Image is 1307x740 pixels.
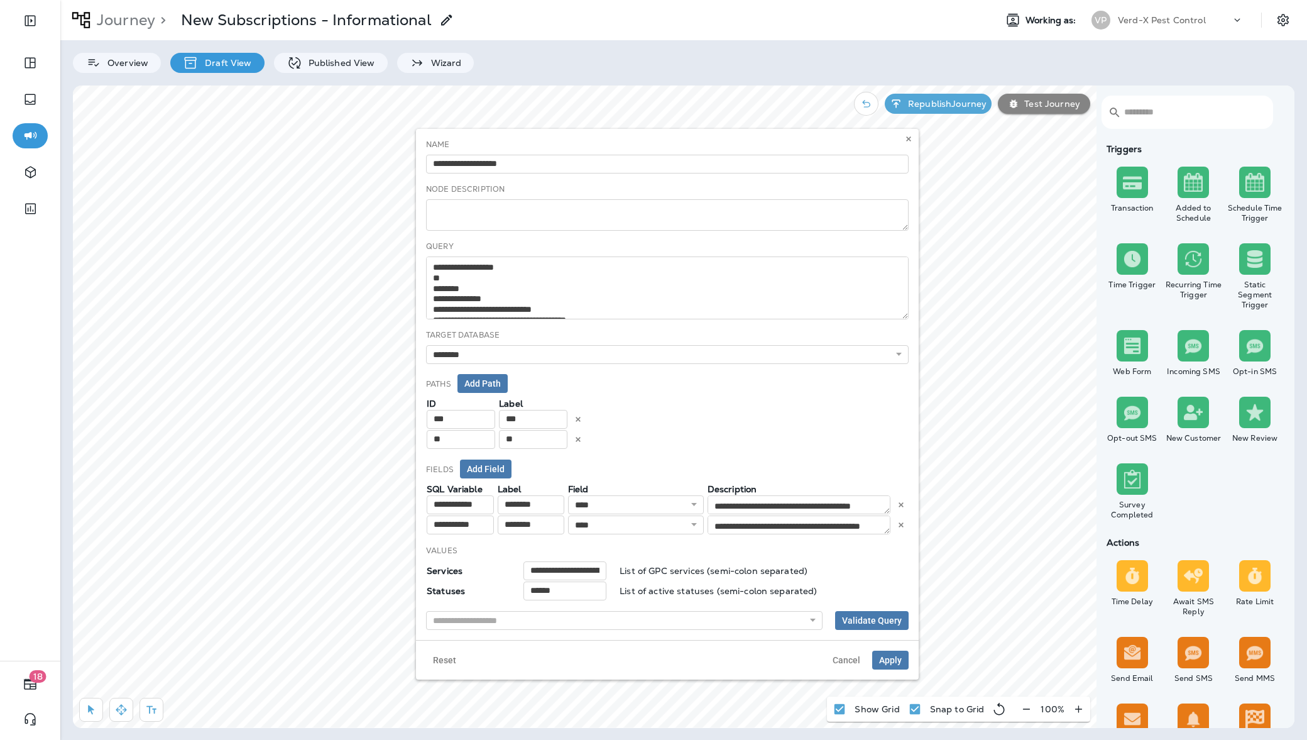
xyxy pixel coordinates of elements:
[1166,433,1222,443] div: New Customer
[426,140,450,150] label: Name
[826,651,867,670] button: Cancel
[302,58,375,68] p: Published View
[1166,673,1222,683] div: Send SMS
[998,94,1090,114] button: Test Journey
[426,546,457,556] label: Values
[1104,280,1161,290] div: Time Trigger
[30,670,46,683] span: 18
[1227,597,1283,607] div: Rate Limit
[427,585,465,597] strong: Statuses
[498,398,571,409] th: Label
[930,704,985,714] p: Snap to Grid
[1104,367,1161,377] div: Web Form
[1025,15,1079,26] span: Working as:
[1019,99,1080,109] p: Test Journey
[1102,144,1286,154] div: Triggers
[833,656,860,665] span: Cancel
[460,460,511,478] button: Fields
[855,704,899,714] p: Show Grid
[1166,367,1222,377] div: Incoming SMS
[13,671,48,697] button: 18
[1166,280,1222,300] div: Recurring Time Trigger
[619,581,909,601] td: List of active statuses (semi-colon separated)
[426,184,505,194] label: Node Description
[457,374,508,393] button: Paths
[426,330,500,340] label: Target Database
[426,241,454,251] label: Query
[427,565,462,577] strong: Services
[464,379,501,388] span: Add Path
[155,11,166,30] p: >
[13,8,48,33] button: Expand Sidebar
[903,99,987,109] p: Republish Journey
[1227,433,1283,443] div: New Review
[1227,367,1283,377] div: Opt-in SMS
[1104,500,1161,520] div: Survey Completed
[885,94,992,114] button: RepublishJourney
[1041,704,1064,714] p: 100 %
[1227,203,1283,223] div: Schedule Time Trigger
[842,616,902,625] span: Validate Query
[425,58,462,68] p: Wizard
[199,58,251,68] p: Draft View
[101,58,148,68] p: Overview
[707,483,894,495] th: Description
[1091,11,1110,30] div: VP
[181,11,432,30] p: New Subscriptions - Informational
[467,465,505,473] span: Add Field
[1104,433,1161,443] div: Opt-out SMS
[872,651,909,670] button: Apply
[1104,597,1161,607] div: Time Delay
[1227,280,1283,310] div: Static Segment Trigger
[1118,15,1206,25] p: Verd-X Pest Control
[1102,538,1286,548] div: Actions
[879,656,902,665] span: Apply
[1272,9,1294,31] button: Settings
[426,398,498,409] th: ID
[1104,673,1161,683] div: Send Email
[1166,597,1222,617] div: Await SMS Reply
[835,611,909,630] button: Validate Query
[426,460,511,478] label: Fields
[567,483,707,495] th: Field
[1104,203,1161,213] div: Transaction
[433,656,456,665] span: Reset
[619,561,909,581] td: List of GPC services (semi-colon separated)
[426,483,497,495] th: SQL Variable
[497,483,567,495] th: Label
[426,374,508,393] label: Paths
[1166,203,1222,223] div: Added to Schedule
[1227,673,1283,683] div: Send MMS
[426,651,463,670] button: Reset
[92,11,155,30] p: Journey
